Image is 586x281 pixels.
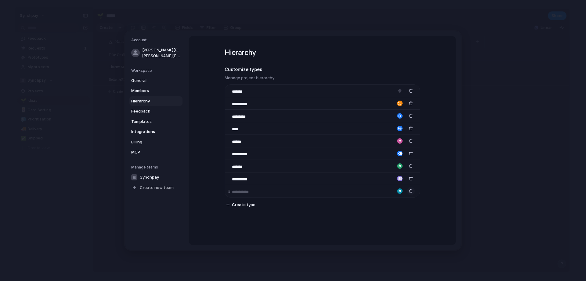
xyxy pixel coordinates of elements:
[129,96,183,106] a: Hierarchy
[131,149,170,155] span: MCP
[129,147,183,157] a: MCP
[232,202,255,208] span: Create type
[131,98,170,104] span: Hierarchy
[131,119,170,125] span: Templates
[129,137,183,147] a: Billing
[129,86,183,96] a: Members
[131,88,170,94] span: Members
[140,185,174,191] span: Create new team
[225,66,420,73] h2: Customize types
[129,172,183,182] a: Synchpay
[131,37,183,43] h5: Account
[129,106,183,116] a: Feedback
[129,76,183,86] a: General
[225,75,420,81] h3: Manage project hierarchy
[131,139,170,145] span: Billing
[131,68,183,73] h5: Workspace
[129,45,183,61] a: [PERSON_NAME][EMAIL_ADDRESS][PERSON_NAME][DOMAIN_NAME][PERSON_NAME][EMAIL_ADDRESS][PERSON_NAME][D...
[142,47,181,53] span: [PERSON_NAME][EMAIL_ADDRESS][PERSON_NAME][DOMAIN_NAME]
[131,108,170,114] span: Feedback
[131,78,170,84] span: General
[129,117,183,127] a: Templates
[131,129,170,135] span: Integrations
[129,183,183,193] a: Create new team
[224,201,258,209] button: Create type
[131,165,183,170] h5: Manage teams
[225,47,420,58] h1: Hierarchy
[142,53,181,59] span: [PERSON_NAME][EMAIL_ADDRESS][PERSON_NAME][DOMAIN_NAME]
[129,127,183,137] a: Integrations
[140,174,159,180] span: Synchpay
